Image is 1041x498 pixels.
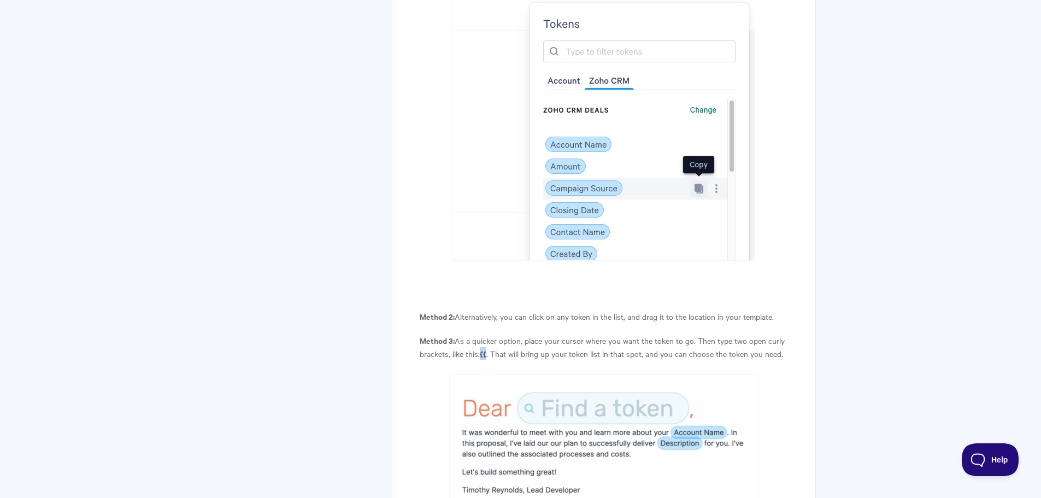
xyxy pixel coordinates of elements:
p: As a quicker option, place your cursor where you want the token to go. Then type two open curly b... [420,334,787,360]
strong: {{ [480,348,486,359]
iframe: Toggle Customer Support [962,443,1019,476]
p: Alternatively, you can click on any token in the list, and drag it to the location in your template. [420,310,787,323]
strong: Method 2: [420,310,455,322]
strong: Method 3: [420,335,455,346]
